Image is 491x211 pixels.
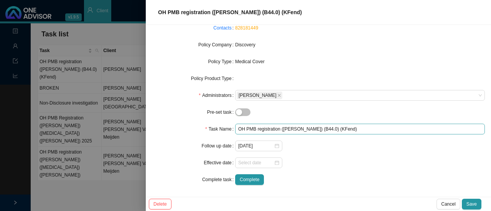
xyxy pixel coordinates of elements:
a: Contacts [213,24,231,32]
label: Effective date [204,157,235,168]
input: Select date [238,159,274,167]
label: Administrators [199,90,235,101]
label: Task Name [205,124,235,134]
span: [PERSON_NAME] [239,92,277,99]
button: Cancel [437,199,460,209]
label: Policy Company [198,39,235,50]
span: Sarah-Lee Clements [237,92,282,99]
label: Pre-set task [207,107,235,118]
span: OH PMB registration ([PERSON_NAME]) (B44.0) (KFend) [158,9,302,15]
span: Complete [240,176,259,183]
button: Delete [149,199,171,209]
a: 828181449 [235,25,258,31]
input: Select date [238,142,274,150]
span: Save [466,200,477,208]
label: Policy Product Type [191,73,235,84]
span: Cancel [441,200,455,208]
button: Save [462,199,481,209]
label: Follow up date [202,141,235,151]
label: Complete task [202,174,235,185]
span: Delete [153,200,167,208]
span: Medical Cover [235,59,265,64]
span: close [277,93,281,97]
span: Discovery [235,42,255,47]
button: Complete [235,174,264,185]
label: Policy Type [208,56,236,67]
